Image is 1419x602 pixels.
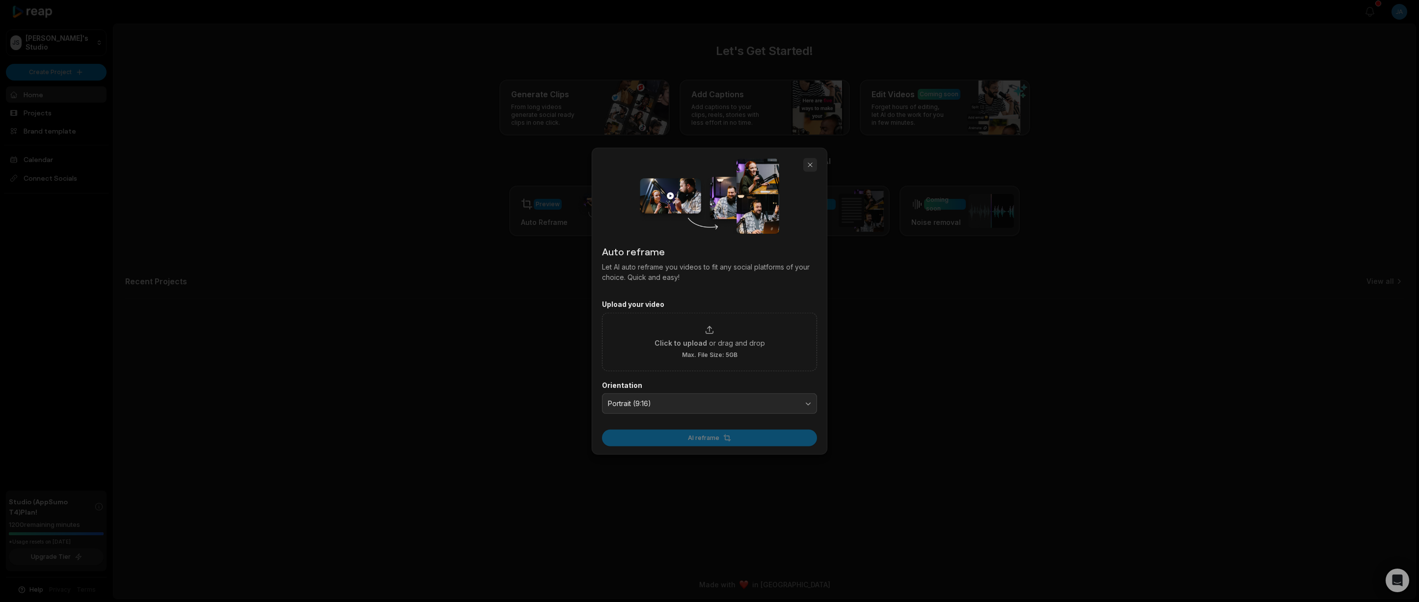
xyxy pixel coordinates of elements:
h2: Auto reframe [602,244,817,259]
label: Orientation [602,381,817,389]
button: Portrait (9:16) [602,393,817,414]
label: Upload your video [602,300,817,309]
span: Portrait (9:16) [608,399,797,408]
img: auto_reframe_dialog.png [640,158,779,234]
span: Click to upload [655,337,707,348]
span: or drag and drop [709,337,765,348]
span: Max. File Size: 5GB [682,351,737,358]
p: Let AI auto reframe you videos to fit any social platforms of your choice. Quick and easy! [602,262,817,282]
